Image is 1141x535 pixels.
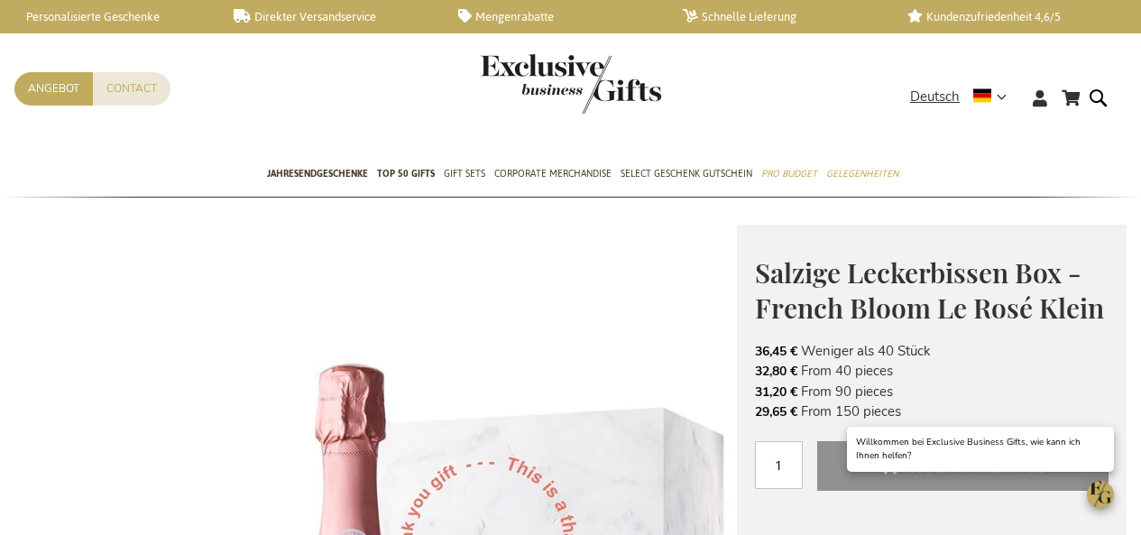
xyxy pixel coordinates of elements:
[755,254,1104,326] span: Salzige Leckerbissen Box - French Bloom Le Rosé Klein
[481,54,571,114] a: store logo
[761,152,817,198] a: Pro Budget
[907,9,1103,24] a: Kundenzufriedenheit 4,6/5
[234,9,429,24] a: Direkter Versandservice
[755,361,1109,381] li: From 40 pieces
[377,152,435,198] a: TOP 50 Gifts
[755,341,1109,361] li: Weniger als 40 Stück
[621,152,752,198] a: Select Geschenk Gutschein
[755,363,797,380] span: 32,80 €
[444,164,485,183] span: Gift Sets
[377,164,435,183] span: TOP 50 Gifts
[9,9,205,24] a: Personalisierte Geschenke
[755,382,1109,401] li: From 90 pieces
[755,343,797,360] span: 36,45 €
[267,152,368,198] a: Jahresendgeschenke
[755,383,797,401] span: 31,20 €
[621,164,752,183] span: Select Geschenk Gutschein
[910,87,960,107] span: Deutsch
[444,152,485,198] a: Gift Sets
[93,72,170,106] a: Contact
[826,152,898,198] a: Gelegenheiten
[267,164,368,183] span: Jahresendgeschenke
[494,152,612,198] a: Corporate Merchandise
[14,72,93,106] a: Angebot
[755,401,1109,421] li: From 150 pieces
[458,9,654,24] a: Mengenrabatte
[683,9,879,24] a: Schnelle Lieferung
[755,441,803,489] input: Menge
[826,164,898,183] span: Gelegenheiten
[481,54,661,114] img: Exclusive Business gifts logo
[755,403,797,420] span: 29,65 €
[494,164,612,183] span: Corporate Merchandise
[761,164,817,183] span: Pro Budget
